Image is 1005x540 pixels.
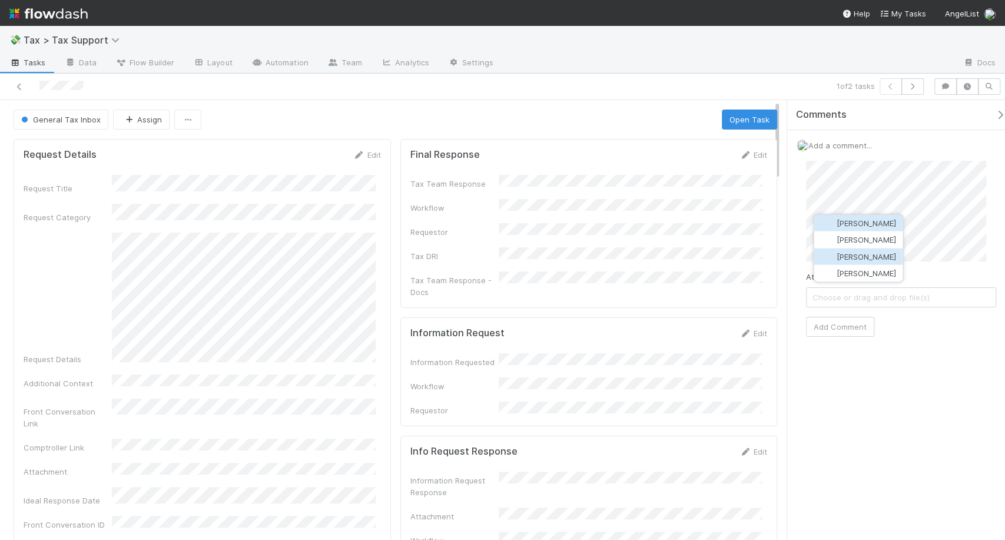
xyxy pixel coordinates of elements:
[410,274,499,298] div: Tax Team Response - Docs
[410,226,499,238] div: Requestor
[9,35,21,45] span: 💸
[24,211,112,223] div: Request Category
[797,140,808,151] img: avatar_66854b90-094e-431f-b713-6ac88429a2b8.png
[24,495,112,506] div: Ideal Response Date
[55,54,106,73] a: Data
[821,251,832,263] img: avatar_5d51780c-77ad-4a9d-a6ed-b88b2c284079.png
[836,251,895,261] span: [PERSON_NAME]
[410,511,499,522] div: Attachment
[796,109,847,121] span: Comments
[945,9,979,18] span: AngelList
[807,288,996,307] span: Choose or drag and drop file(s)
[24,34,125,46] span: Tax > Tax Support
[739,150,767,160] a: Edit
[410,202,499,214] div: Workflow
[318,54,372,73] a: Team
[9,4,88,24] img: logo-inverted-e16ddd16eac7371096b0.svg
[806,271,850,283] label: Attach files:
[837,80,875,92] span: 1 of 2 tasks
[814,231,903,248] button: [PERSON_NAME]
[836,235,895,244] span: [PERSON_NAME]
[410,356,499,368] div: Information Requested
[24,183,112,194] div: Request Title
[722,110,777,130] button: Open Task
[836,218,895,228] span: [PERSON_NAME]
[24,149,97,161] h5: Request Details
[24,406,112,429] div: Front Conversation Link
[821,267,832,279] img: avatar_d89a0a80-047e-40c9-bdc2-a2d44e645fd3.png
[836,269,895,278] span: [PERSON_NAME]
[821,234,832,246] img: avatar_73a733c5-ce41-4a22-8c93-0dca612da21e.png
[24,519,112,531] div: Front Conversation ID
[410,446,518,458] h5: Info Request Response
[954,54,1005,73] a: Docs
[115,57,174,68] span: Flow Builder
[984,8,996,20] img: avatar_66854b90-094e-431f-b713-6ac88429a2b8.png
[410,250,499,262] div: Tax DRI
[880,9,926,18] span: My Tasks
[9,57,46,68] span: Tasks
[739,447,767,456] a: Edit
[842,8,870,19] div: Help
[24,377,112,389] div: Additional Context
[19,115,101,124] span: General Tax Inbox
[24,353,112,365] div: Request Details
[242,54,318,73] a: Automation
[24,442,112,453] div: Comptroller Link
[113,110,170,130] button: Assign
[814,248,903,264] button: [PERSON_NAME]
[24,466,112,478] div: Attachment
[106,54,184,73] a: Flow Builder
[808,141,872,150] span: Add a comment...
[439,54,503,73] a: Settings
[14,110,108,130] button: General Tax Inbox
[184,54,242,73] a: Layout
[821,217,832,229] img: avatar_cfa6ccaa-c7d9-46b3-b608-2ec56ecf97ad.png
[410,149,480,161] h5: Final Response
[814,215,903,231] button: [PERSON_NAME]
[410,380,499,392] div: Workflow
[739,329,767,338] a: Edit
[880,8,926,19] a: My Tasks
[353,150,381,160] a: Edit
[410,405,499,416] div: Requestor
[372,54,439,73] a: Analytics
[410,178,499,190] div: Tax Team Response
[410,327,505,339] h5: Information Request
[410,475,499,498] div: Information Request Response
[806,317,874,337] button: Add Comment
[814,265,903,281] button: [PERSON_NAME]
